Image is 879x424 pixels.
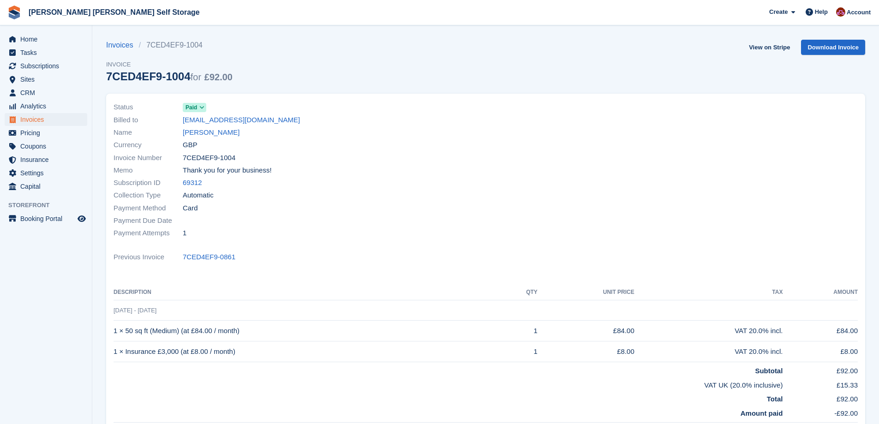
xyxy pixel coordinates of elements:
th: Unit Price [538,285,634,300]
span: Account [847,8,871,17]
span: Storefront [8,201,92,210]
a: menu [5,113,87,126]
span: Insurance [20,153,76,166]
span: Capital [20,180,76,193]
span: Invoice Number [114,153,183,163]
a: menu [5,46,87,59]
span: Invoices [20,113,76,126]
div: 7CED4EF9-1004 [106,70,233,83]
td: £8.00 [783,341,858,362]
span: Invoice [106,60,233,69]
td: 1 × Insurance £3,000 (at £8.00 / month) [114,341,502,362]
span: Help [815,7,828,17]
span: Create [769,7,788,17]
a: [PERSON_NAME] [183,127,239,138]
a: menu [5,180,87,193]
div: VAT 20.0% incl. [634,346,783,357]
a: View on Stripe [745,40,794,55]
span: Payment Due Date [114,215,183,226]
a: menu [5,153,87,166]
strong: Total [767,395,783,403]
span: Payment Attempts [114,228,183,239]
a: menu [5,60,87,72]
td: £84.00 [783,321,858,341]
span: Card [183,203,198,214]
span: 7CED4EF9-1004 [183,153,235,163]
div: VAT 20.0% incl. [634,326,783,336]
th: Amount [783,285,858,300]
span: for [191,72,201,82]
td: 1 [502,321,538,341]
span: Payment Method [114,203,183,214]
td: 1 × 50 sq ft (Medium) (at £84.00 / month) [114,321,502,341]
span: Analytics [20,100,76,113]
span: Billed to [114,115,183,125]
span: Collection Type [114,190,183,201]
span: Subscriptions [20,60,76,72]
span: Automatic [183,190,214,201]
td: £92.00 [783,362,858,376]
span: Thank you for your business! [183,165,272,176]
th: Description [114,285,502,300]
span: Home [20,33,76,46]
span: CRM [20,86,76,99]
span: Sites [20,73,76,86]
span: Memo [114,165,183,176]
span: GBP [183,140,197,150]
a: Invoices [106,40,139,51]
a: menu [5,212,87,225]
img: Ben Spickernell [836,7,845,17]
td: £84.00 [538,321,634,341]
span: Previous Invoice [114,252,183,263]
span: [DATE] - [DATE] [114,307,156,314]
strong: Amount paid [741,409,783,417]
a: menu [5,100,87,113]
a: menu [5,140,87,153]
span: Tasks [20,46,76,59]
td: £15.33 [783,376,858,391]
nav: breadcrumbs [106,40,233,51]
strong: Subtotal [755,367,783,375]
a: [PERSON_NAME] [PERSON_NAME] Self Storage [25,5,203,20]
span: £92.00 [204,72,233,82]
span: Subscription ID [114,178,183,188]
td: £8.00 [538,341,634,362]
th: QTY [502,285,538,300]
span: Coupons [20,140,76,153]
span: Pricing [20,126,76,139]
a: menu [5,86,87,99]
span: Booking Portal [20,212,76,225]
img: stora-icon-8386f47178a22dfd0bd8f6a31ec36ba5ce8667c1dd55bd0f319d3a0aa187defe.svg [7,6,21,19]
span: Currency [114,140,183,150]
td: £92.00 [783,390,858,405]
th: Tax [634,285,783,300]
span: Name [114,127,183,138]
td: VAT UK (20.0% inclusive) [114,376,783,391]
a: Preview store [76,213,87,224]
a: Download Invoice [801,40,865,55]
a: menu [5,126,87,139]
td: 1 [502,341,538,362]
a: menu [5,73,87,86]
a: menu [5,167,87,179]
span: Settings [20,167,76,179]
a: 69312 [183,178,202,188]
span: Status [114,102,183,113]
span: Paid [185,103,197,112]
span: 1 [183,228,186,239]
a: [EMAIL_ADDRESS][DOMAIN_NAME] [183,115,300,125]
a: Paid [183,102,206,113]
td: -£92.00 [783,405,858,423]
a: menu [5,33,87,46]
a: 7CED4EF9-0861 [183,252,235,263]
